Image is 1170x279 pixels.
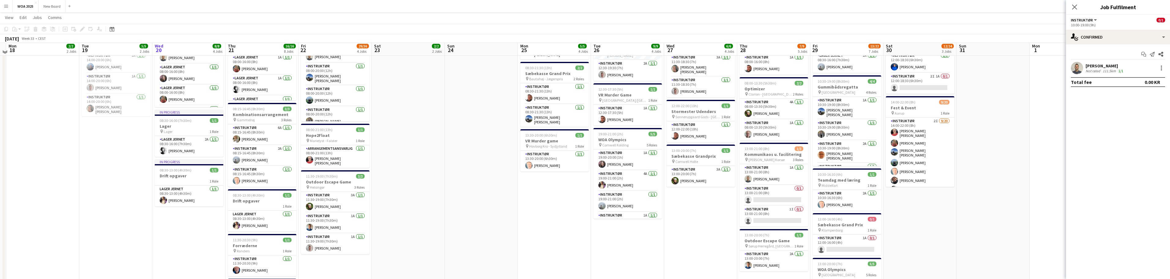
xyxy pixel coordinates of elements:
span: Thu [228,43,236,49]
app-card-role: Lager Jernet1/108:30-13:00 (4h30m)[PERSON_NAME] [155,186,223,206]
app-card-role: Instruktør4A1/108:00-13:30 (5h30m)[PERSON_NAME] [740,99,808,119]
h3: Hope2Float [301,133,370,138]
span: 1 Role [283,249,292,253]
span: 20 [154,47,163,54]
a: Jobs [30,13,44,21]
span: 13/22 [868,44,881,48]
span: 1/3 [795,146,803,151]
app-card-role: Lager Jernet1/108:30-13:00 (4h30m)[PERSON_NAME] [228,211,296,232]
app-card-role: Instruktør1/112:00-18:30 (6h30m)[PERSON_NAME] [886,52,954,73]
div: 11:30-19:00 (7h30m)3/3Outdoor Escape Game Helsingør3 RolesInstruktør3A1/111:30-19:00 (7h30m)[PERS... [301,170,370,254]
span: Tue [593,43,600,49]
h3: Gummibådsregatta [813,84,881,90]
div: 19:00-21:00 (2h)5/5WOA Olympics Comwell Kolding5 RolesInstruktør1A1/119:00-20:00 (1h)[PERSON_NAME... [593,128,662,219]
div: 13:30-20:00 (6h30m)1/1VR Murder game Hovborg Kro - Sydjylland1 RoleInstruktør1/113:30-20:00 (6h30... [520,129,589,172]
div: 11:30-18:30 (7h)2/2Outdoor Escape Game Borupgaard - [GEOGRAPHIC_DATA]2 RolesInstruktør3A1/111:30-... [667,32,735,97]
div: In progress [155,159,223,164]
app-job-card: 12:00-16:00 (4h)0/1Sæbekasse Grand Prix Klampenborg1 RoleInstruktør1A0/112:00-16:00 (4h) [813,213,881,255]
app-card-role: Instruktør1/110:30-19:00 (8h30m)[PERSON_NAME] [813,119,881,140]
div: 10:30-19:00 (8h30m)4/4Gummibådsregatta [GEOGRAPHIC_DATA]4 RolesInstruktør1A1/110:30-19:00 (8h30m)... [813,75,881,166]
span: Marielyst - Falster [310,138,337,143]
span: 2/2 [66,44,75,48]
span: Sat [374,43,381,49]
app-card-role: Instruktør3A1/111:30-18:30 (7h)[PERSON_NAME] [PERSON_NAME] [667,54,735,77]
span: Tue [82,43,89,49]
span: Aarup [895,111,904,115]
app-card-role: Instruktør4A1/119:00-21:00 (2h)[PERSON_NAME] [593,170,662,191]
div: 2 Jobs [67,49,76,54]
h3: Kombinationsarrangement [228,112,296,117]
span: 11:30-19:00 (7h30m) [306,174,338,179]
span: 5/5 [868,262,876,266]
app-card-role: Instruktør1A1/114:00-20:00 (6h)[PERSON_NAME] [82,73,150,94]
span: 1/1 [210,118,218,123]
span: 1/1 [868,172,876,177]
span: [GEOGRAPHIC_DATA]/[GEOGRAPHIC_DATA] [602,98,648,103]
span: 30 [885,47,893,54]
span: 08:30-13:00 (4h30m) [160,168,191,172]
app-card-role: Instruktør3A1/111:30-19:00 (7h30m)[PERSON_NAME] [301,192,370,213]
app-job-card: 14:00-20:00 (6h)3/3City Adventure [GEOGRAPHIC_DATA]3 RolesInstruktør2A1/114:00-20:00 (6h)[PERSON_... [82,31,150,116]
app-card-role: Instruktør2A1/113:00-20:00 (7h)[PERSON_NAME] [740,251,808,271]
span: 1 Role [648,98,657,103]
div: 4 Jobs [652,49,661,54]
span: Middelfart [822,183,838,188]
span: 0/1 [1157,18,1165,22]
span: 27 [666,47,674,54]
app-card-role: Arrangementsansvarlig1/108:00-21:00 (13h)[PERSON_NAME] [PERSON_NAME] [301,145,370,168]
span: 23 [373,47,381,54]
app-card-role: Instruktør1/108:15-16:45 (8h30m)[PERSON_NAME] [228,166,296,187]
app-card-role: Instruktør1A1/119:00-21:00 (2h) [593,212,662,233]
span: Edit [20,15,27,20]
span: 1 Role [283,204,292,209]
app-card-role: Instruktør1/108:30-21:30 (13h)[PERSON_NAME] [520,83,589,104]
button: Instruktør [1071,18,1098,22]
div: 5 Jobs [798,49,807,54]
div: 08:30-21:30 (13h)2/2Sæbekasse Grand Prix Bautahøj - Jægerspris2 RolesInstruktør1/108:30-21:30 (13... [520,62,589,127]
span: 1 [1031,47,1040,54]
span: Fri [301,43,306,49]
h3: Teamdag med læring [813,177,881,183]
span: 4/4 [868,79,876,84]
span: 9/9 [651,44,660,48]
app-card-role: Instruktør1/108:00-20:00 (12h)[PERSON_NAME] [301,106,370,127]
app-job-card: 08:00-21:00 (13h)1/1Hope2Float Marielyst - Falster1 RoleArrangementsansvarlig1/108:00-21:00 (13h)... [301,124,370,168]
span: Comwell Holte [675,159,698,164]
app-job-card: In progress08:30-16:00 (7h30m)1/1Lager Lager1 RoleLager Jernet2A1/108:30-16:00 (7h30m)[PERSON_NAME] [155,110,223,157]
span: 1 Role [794,244,803,248]
span: 1/1 [722,148,730,153]
span: 9/20 [939,100,949,104]
app-card-role: Instruktør1/119:00-21:00 (2h)[PERSON_NAME] [593,191,662,212]
app-card-role: Lager Jernet1A1/1 [155,105,223,126]
span: 1 Role [941,111,949,115]
span: 19 [81,47,89,54]
span: 1/1 [795,233,803,237]
h3: Sæbekasse Grand Prix [813,222,881,228]
h3: Forræderne [228,243,296,248]
div: 3 Jobs [942,49,953,54]
app-job-card: 13:00-20:00 (7h)1/1Sæbekasse Grandprix Comwell Holte1 RoleInstruktør3A1/113:00-20:00 (7h)[PERSON_... [667,145,735,187]
app-job-card: 08:30-13:00 (4h30m)1/1Drift opgaver1 RoleLager Jernet1/108:30-13:00 (4h30m)[PERSON_NAME] [228,189,296,232]
div: 08:15-16:45 (8h30m)3/3Kombinationsarrangement Gammelrøj3 RolesInstruktør6A1/108:15-16:45 (8h30m)[... [228,103,296,187]
div: 12:00-18:30 (6h30m)1/2Stormester udendørs Skodsborg Kurhotel2 RolesInstruktør1/112:00-18:30 (6h30... [886,31,954,94]
span: Klampenborg [822,228,843,232]
span: Thu [740,43,747,49]
span: 08:15-16:45 (8h30m) [233,107,265,111]
app-card-role: Lager Jernet2A1/108:30-16:00 (7h30m)[PERSON_NAME] [813,52,881,73]
span: 31 [958,47,966,54]
app-skills-label: 1/1 [1118,69,1123,73]
span: 13:30-20:00 (6h30m) [525,133,557,138]
app-job-card: 08:00-13:30 (5h30m)2/2Optimizer Clarion - [GEOGRAPHIC_DATA]2 RolesInstruktør4A1/108:00-13:30 (5h3... [740,77,808,140]
app-card-role: Instruktør1/111:30-18:30 (7h)[PERSON_NAME] [667,77,735,97]
app-card-role: Instruktør1A0/112:00-16:00 (4h) [813,235,881,255]
span: Bautahøj - Jægerspris [529,77,563,81]
div: CEST [38,36,46,41]
span: Clarion - [GEOGRAPHIC_DATA] [748,92,793,96]
app-job-card: 13:00-21:00 (8h)1/3Kommunikaos u. facilitering [PERSON_NAME] Korsør3 RolesInstruktør1A1/113:00-21... [740,143,808,227]
span: [GEOGRAPHIC_DATA] [822,273,855,277]
h3: Lager [155,123,223,129]
app-job-card: In progress08:00-16:00 (8h)5/5opsætning lager pakning Lager5 RolesInstruktør1/108:00-16:00 (8h)[P... [155,17,223,107]
div: 10:30-16:30 (6h)1/1Teamdag med læring Middelfart1 RoleInstruktør2A1/110:30-16:30 (6h)[PERSON_NAME] [813,168,881,211]
h3: Sæbekasse Grand Prix [520,71,589,76]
